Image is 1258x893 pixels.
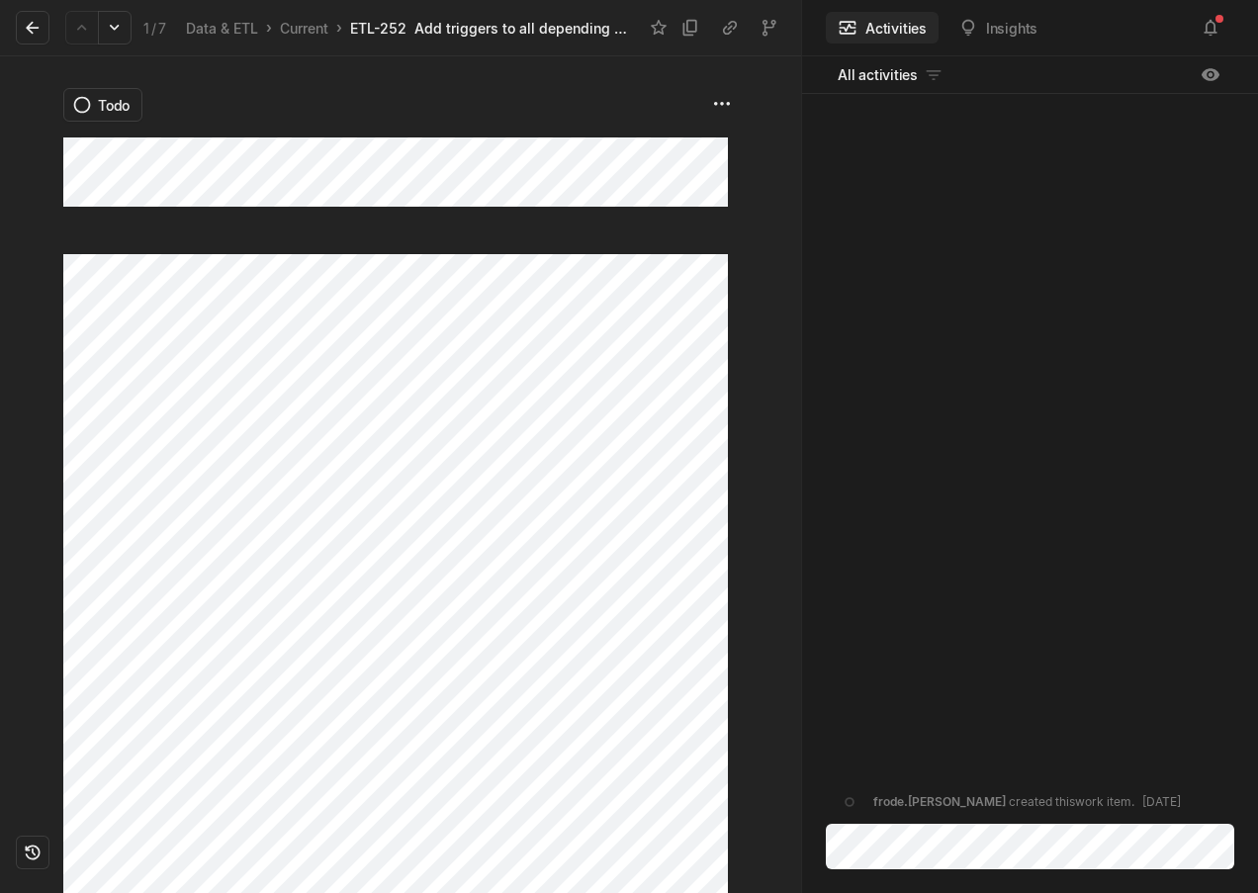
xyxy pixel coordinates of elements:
[414,18,631,39] div: Add triggers to all depending dags from Eurostat Comext
[63,88,142,122] button: Todo
[182,15,262,42] a: Data & ETL
[151,20,156,37] span: /
[873,793,1181,811] div: created this work item .
[143,18,166,39] div: 1 7
[186,18,258,39] div: Data & ETL
[838,64,918,85] span: All activities
[826,12,939,44] button: Activities
[826,59,955,91] button: All activities
[336,18,342,38] div: ›
[946,12,1049,44] button: Insights
[1142,794,1181,809] span: [DATE]
[350,18,406,39] div: ETL-252
[266,18,272,38] div: ›
[873,794,1006,809] span: frode.[PERSON_NAME]
[276,15,332,42] a: Current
